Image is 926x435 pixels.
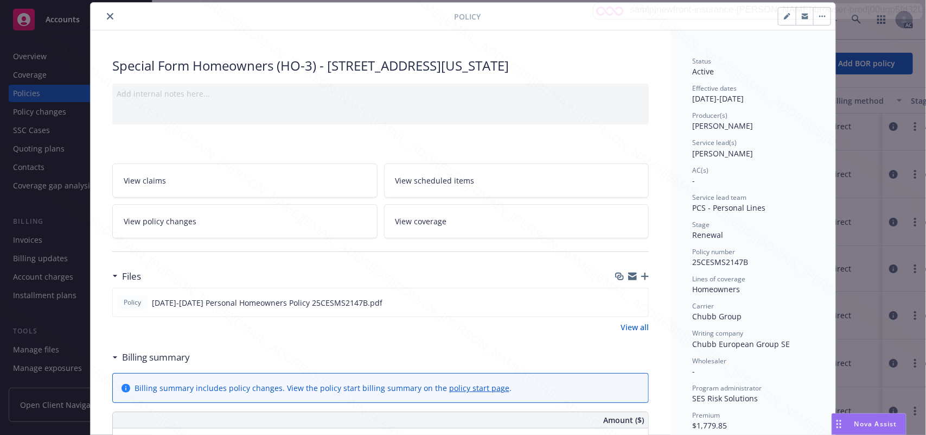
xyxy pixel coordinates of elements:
[692,203,765,213] span: PCS - Personal Lines
[692,247,735,256] span: Policy number
[112,204,378,238] a: View policy changes
[104,10,117,23] button: close
[692,111,727,120] span: Producer(s)
[692,356,726,365] span: Wholesaler
[692,301,714,311] span: Carrier
[692,366,695,376] span: -
[692,284,740,294] span: Homeowners
[832,413,906,435] button: Nova Assist
[692,339,790,349] span: Chubb European Group SE
[832,414,846,434] div: Drag to move
[117,88,644,99] div: Add internal notes here...
[112,163,378,198] a: View claims
[692,84,814,104] div: [DATE] - [DATE]
[124,175,166,186] span: View claims
[112,350,190,364] div: Billing summary
[692,274,745,283] span: Lines of coverage
[617,297,625,308] button: download file
[692,257,748,267] span: 25CESMS2147B
[112,56,649,75] div: Special Form Homeowners (HO-3) - [STREET_ADDRESS][US_STATE]
[692,420,727,431] span: $1,779.85
[692,121,753,131] span: [PERSON_NAME]
[449,383,509,393] a: policy start page
[634,297,644,308] button: preview file
[112,269,141,283] div: Files
[124,216,196,227] span: View policy changes
[854,419,897,428] span: Nova Assist
[692,393,758,404] span: SES Risk Solutions
[135,382,512,394] div: Billing summary includes policy changes. View the policy start billing summary on the .
[692,220,710,229] span: Stage
[395,216,447,227] span: View coverage
[692,329,743,338] span: Writing company
[692,230,723,240] span: Renewal
[384,204,649,238] a: View coverage
[692,411,720,420] span: Premium
[692,166,708,175] span: AC(s)
[395,175,475,186] span: View scheduled items
[692,383,762,393] span: Program administrator
[122,298,143,307] span: Policy
[122,350,190,364] h3: Billing summary
[692,84,737,93] span: Effective dates
[621,321,649,333] a: View all
[692,311,742,321] span: Chubb Group
[692,148,753,159] span: [PERSON_NAME]
[603,414,644,426] span: Amount ($)
[454,11,481,22] span: Policy
[692,138,737,147] span: Service lead(s)
[692,56,711,66] span: Status
[692,66,714,77] span: Active
[152,297,382,308] span: [DATE]-[DATE] Personal Homeowners Policy 25CESMS2147B.pdf
[384,163,649,198] a: View scheduled items
[692,193,746,202] span: Service lead team
[122,269,141,283] h3: Files
[692,175,695,186] span: -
